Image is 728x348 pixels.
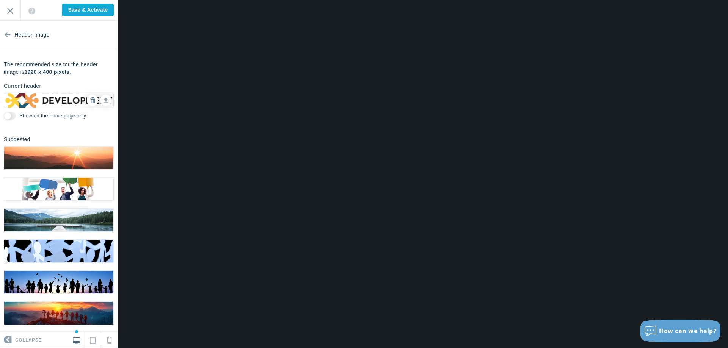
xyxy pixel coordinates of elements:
[4,83,41,89] h6: Current header
[25,69,70,75] b: 1920 x 400 pixels
[4,302,113,325] img: header_image_6.webp
[14,21,49,49] span: Header Image
[19,112,86,120] label: Show on the home page only
[4,178,113,200] img: header_image_2.webp
[659,327,717,335] span: How can we help?
[4,83,113,119] img: SJHDC_Logo_RGB_Colour-Horizontal%20-%20Copy.png
[4,61,114,76] p: The recommended size for the header image is .
[4,240,113,262] img: header_image_4.webp
[4,271,113,293] img: header_image_5.webp
[15,332,42,348] span: Collapse
[4,147,113,169] img: header_image_1.webp
[4,209,113,231] img: header_image_3.webp
[62,4,114,16] input: Save & Activate
[640,320,720,342] button: How can we help?
[4,137,30,142] h6: Suggested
